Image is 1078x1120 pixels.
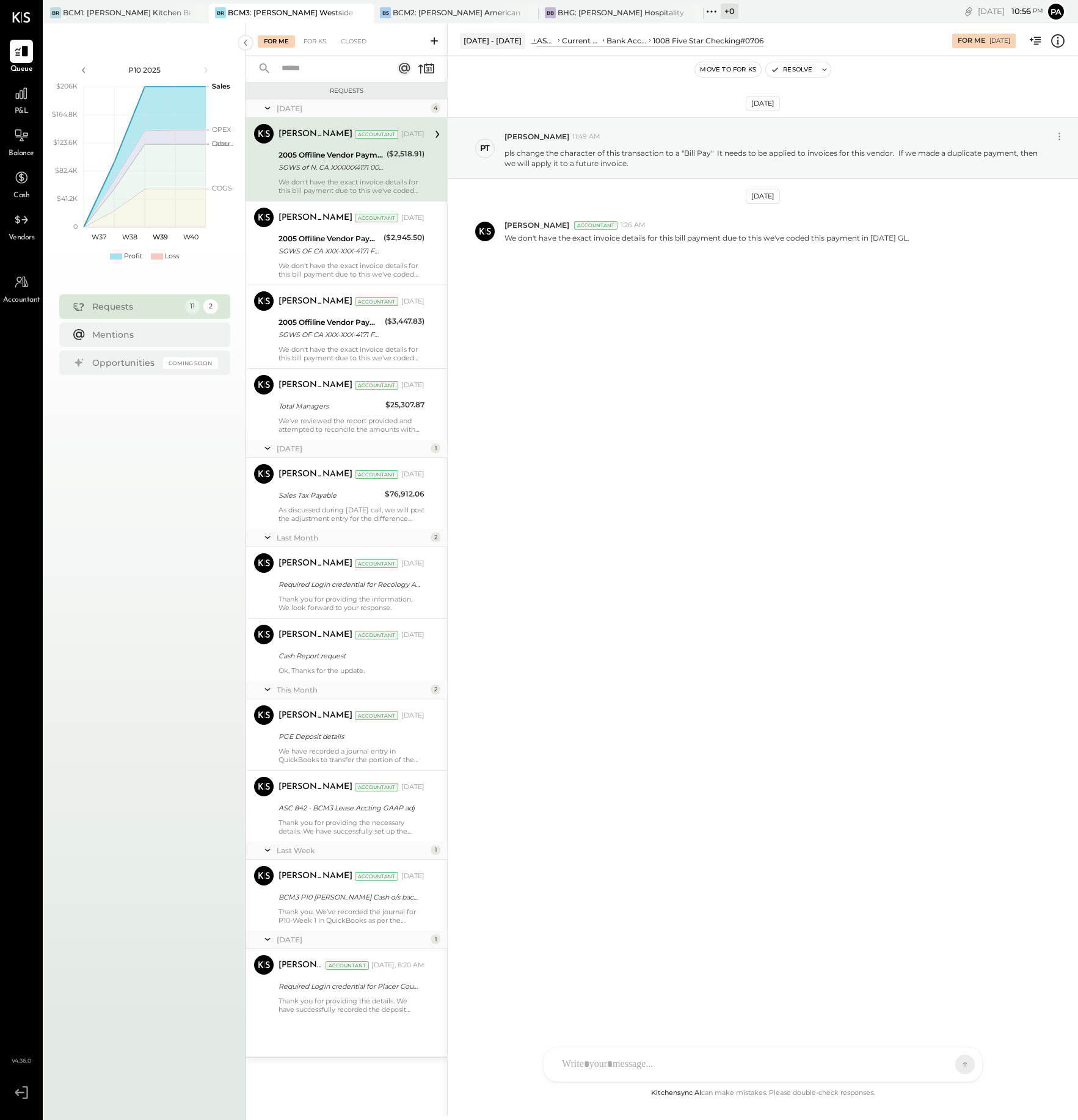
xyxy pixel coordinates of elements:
div: [DATE] [277,103,428,114]
a: P&L [1,82,42,117]
a: Cash [1,166,42,202]
a: Queue [1,40,42,75]
div: Accountant [574,221,617,230]
div: [PERSON_NAME] [279,128,352,140]
div: BCM3 P10 [PERSON_NAME] Cash o/s backup [279,891,421,903]
div: 1 [431,845,440,855]
div: Accountant [355,470,398,479]
div: [PERSON_NAME] [279,629,352,641]
span: 1:26 AM [621,220,646,230]
div: SGWS OF CA XXX-XXX-4171 FL XXXX1002 [279,329,381,341]
div: BR [50,7,61,18]
div: Requests [252,87,441,95]
div: Accountant [326,961,369,970]
div: 1 [431,934,440,944]
div: [DATE] [746,189,780,204]
text: W40 [183,233,198,241]
div: Accountant [355,711,398,720]
div: Accountant [355,130,398,139]
div: [DATE] [401,871,424,881]
button: Resolve [766,62,817,77]
div: Accountant [355,381,398,390]
div: [DATE] - [DATE] [460,33,525,48]
div: We've reviewed the report provided and attempted to reconcile the amounts with the ADP Payroll re... [279,416,424,434]
div: [DATE] [978,5,1043,17]
div: 11 [185,299,200,314]
div: BCM3: [PERSON_NAME] Westside Grill [228,7,355,18]
div: [PERSON_NAME] [279,468,352,481]
div: [DATE] [401,711,424,721]
div: [DATE] [401,297,424,307]
div: 2005 Offiline Vendor Payments [279,316,381,329]
span: Accountant [3,295,40,306]
div: SGWS OF CA XXX-XXX-4171 FL XXXX1002 [279,245,380,257]
div: P10 2025 [93,65,197,75]
div: 4 [431,103,440,113]
a: Balance [1,124,42,159]
div: [PERSON_NAME] [279,870,352,882]
div: 1008 Five Star Checking#0706 [653,35,763,46]
span: Balance [9,148,34,159]
div: [PERSON_NAME] [279,212,352,224]
button: Pa [1046,2,1066,21]
div: 2 [431,533,440,542]
div: [DATE] [401,559,424,569]
div: BCM2: [PERSON_NAME] American Cooking [393,7,520,18]
div: Thank you for providing the details. We have successfully recorded the deposit transaction in Qui... [279,997,424,1014]
div: [DATE] [746,96,780,111]
div: 2005 Offiline Vendor Payments [279,233,380,245]
div: [PERSON_NAME] [279,959,323,972]
div: ($2,518.91) [387,148,424,160]
p: pls change the character of this transaction to a "Bill Pay" It needs to be applied to invoices f... [504,148,1040,169]
div: Thank you for providing the information. We look forward to your response. [279,595,424,612]
div: Thank you for providing the necessary details. We have successfully set up the following new Gene... [279,818,424,835]
div: Bank Accounts [606,35,647,46]
div: [PERSON_NAME] [279,558,352,570]
div: BR [215,7,226,18]
div: Cash Report request [279,650,421,662]
span: [PERSON_NAME] [504,131,569,142]
text: $164.8K [52,110,78,118]
div: 2 [431,685,440,694]
div: BHG: [PERSON_NAME] Hospitality Group, LLC [558,7,685,18]
span: Queue [10,64,33,75]
div: [DATE] [277,934,428,945]
span: Cash [13,191,29,202]
text: Sales [212,82,230,90]
div: $25,307.87 [385,399,424,411]
text: $123.6K [53,138,78,147]
div: Required Login credential for Recology Auburn! [279,578,421,591]
span: P&L [15,106,29,117]
div: 1 [431,443,440,453]
button: Move to for ks [695,62,761,77]
div: Current Assets [562,35,601,46]
div: Closed [335,35,373,48]
div: BCM1: [PERSON_NAME] Kitchen Bar Market [63,7,191,18]
div: + 0 [721,4,738,19]
div: For Me [258,35,295,48]
text: OPEX [212,125,231,134]
div: We don't have the exact invoice details for this bill payment due to this we've coded this paymen... [279,345,424,362]
text: Occu... [212,139,233,148]
div: Requests [92,300,179,313]
div: ASC 842 - BCM3 Lease Accting GAAP adj [279,802,421,814]
div: BS [380,7,391,18]
div: Accountant [355,559,398,568]
div: ($3,447.83) [385,315,424,327]
p: We don't have the exact invoice details for this bill payment due to this we've coded this paymen... [504,233,909,243]
div: ASSETS [537,35,556,46]
span: Vendors [9,233,35,244]
text: 0 [73,222,78,231]
div: Opportunities [92,357,157,369]
div: Accountant [355,297,398,306]
div: PGE Deposit details [279,730,421,743]
a: Accountant [1,271,42,306]
div: SGWS of N. CA XXXXXX4171 00082 SGWS of N. CA XXXXXX4171 XXXXXX5814 [DATE] TRACE#-02 [279,161,383,173]
div: We don't have the exact invoice details for this bill payment due to this we've coded this paymen... [279,261,424,278]
div: Loss [165,252,179,261]
div: Thank you. We’ve recorded the journal for P10-Week 1 in QuickBooks as per the provided document. [279,907,424,925]
text: $206K [56,82,78,90]
div: As discussed during [DATE] call, we will post the adjustment entry for the difference amount once... [279,506,424,523]
div: copy link [963,5,975,18]
div: [DATE], 8:20 AM [371,961,424,970]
